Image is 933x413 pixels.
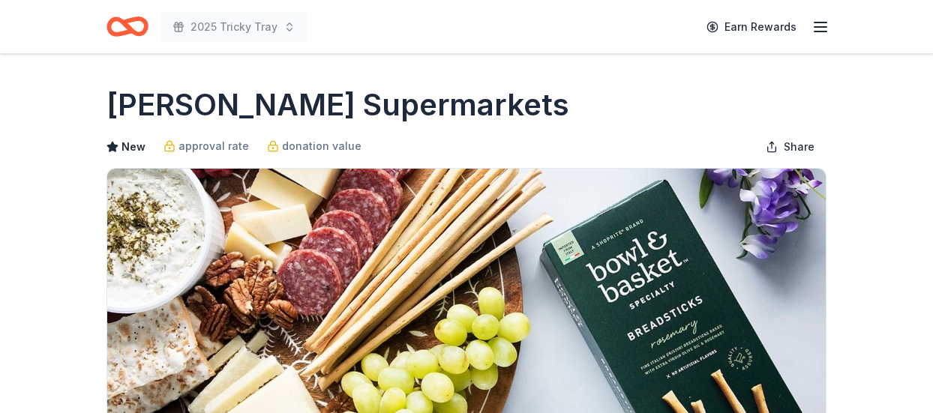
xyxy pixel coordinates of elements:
[282,137,361,155] span: donation value
[784,138,814,156] span: Share
[160,12,307,42] button: 2025 Tricky Tray
[163,137,249,155] a: approval rate
[190,18,277,36] span: 2025 Tricky Tray
[178,137,249,155] span: approval rate
[106,84,569,126] h1: [PERSON_NAME] Supermarkets
[106,9,148,44] a: Home
[754,132,826,162] button: Share
[267,137,361,155] a: donation value
[121,138,145,156] span: New
[697,13,805,40] a: Earn Rewards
